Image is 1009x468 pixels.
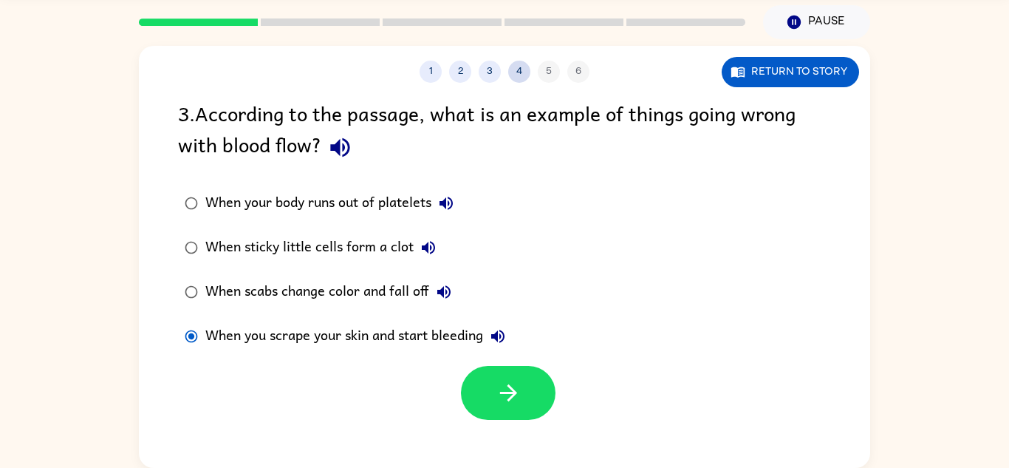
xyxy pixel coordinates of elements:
[414,233,443,262] button: When sticky little cells form a clot
[431,189,461,218] button: When your body runs out of platelets
[205,322,513,351] div: When you scrape your skin and start bleeding
[763,5,870,39] button: Pause
[479,61,501,83] button: 3
[205,233,443,262] div: When sticky little cells form a clot
[722,57,859,87] button: Return to story
[429,277,459,307] button: When scabs change color and fall off
[449,61,471,83] button: 2
[508,61,530,83] button: 4
[420,61,442,83] button: 1
[205,277,459,307] div: When scabs change color and fall off
[178,98,831,166] div: 3 . According to the passage, what is an example of things going wrong with blood flow?
[205,189,461,218] div: When your body runs out of platelets
[483,322,513,351] button: When you scrape your skin and start bleeding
